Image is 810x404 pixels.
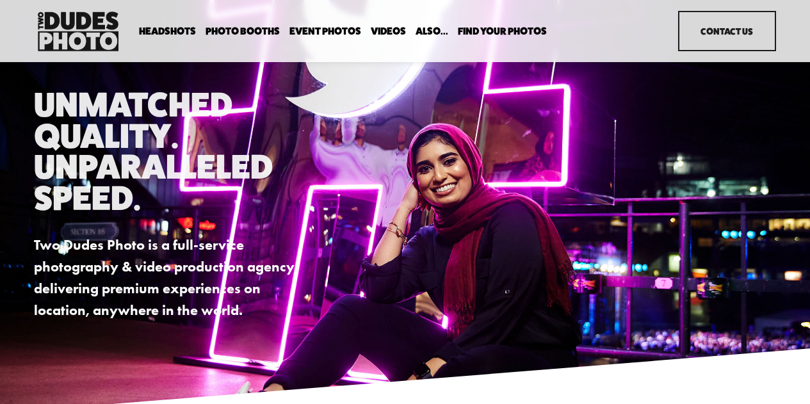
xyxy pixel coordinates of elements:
a: Contact Us [678,11,776,51]
a: folder dropdown [458,25,547,37]
strong: Two Dudes Photo is a full-service photography & video production agency delivering premium experi... [34,236,298,319]
a: folder dropdown [139,25,196,37]
span: Also... [416,26,448,36]
a: folder dropdown [206,25,280,37]
h1: Unmatched Quality. Unparalleled Speed. [34,89,308,213]
a: Videos [371,25,406,37]
span: Headshots [139,26,196,36]
a: Event Photos [289,25,361,37]
span: Find Your Photos [458,26,547,36]
a: folder dropdown [416,25,448,37]
span: Photo Booths [206,26,280,36]
img: Two Dudes Photo | Headshots, Portraits &amp; Photo Booths [34,8,122,54]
